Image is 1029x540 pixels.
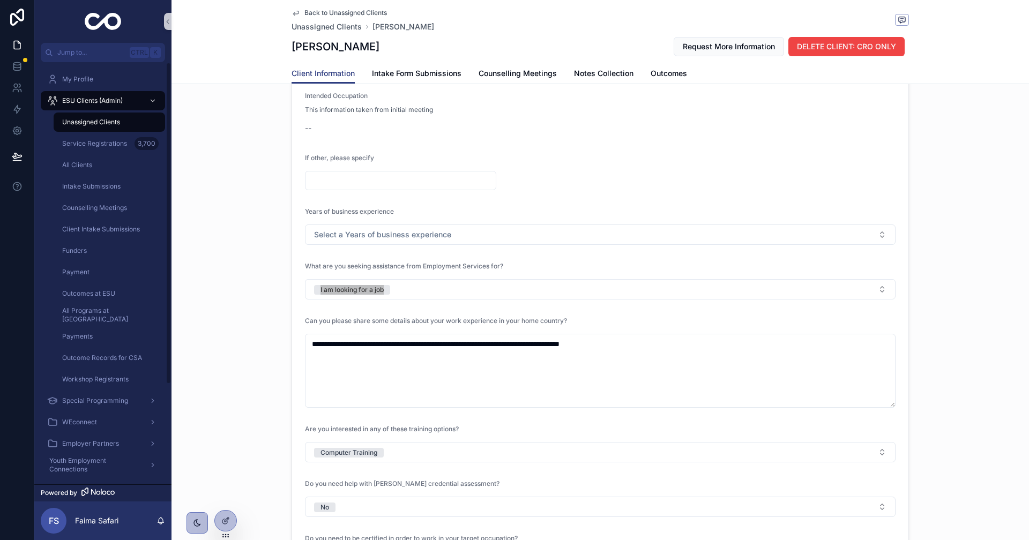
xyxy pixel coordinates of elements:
a: Outcome Records for CSA [54,348,165,367]
a: Back to Unassigned Clients [292,9,387,17]
span: Are you interested in any of these training options? [305,425,459,433]
a: [PERSON_NAME] [372,21,434,32]
a: Intake Submissions [54,177,165,196]
span: Intended Occupation [305,92,368,100]
a: My Profile [41,70,165,89]
span: Outcome Records for CSA [62,354,142,362]
button: Request More Information [674,37,784,56]
a: Employer Partners [41,434,165,453]
a: Unassigned Clients [54,112,165,132]
span: Notes Collection [574,68,633,79]
button: Select Button [305,442,896,462]
a: Funders [54,241,165,260]
span: Special Programming [62,396,128,405]
a: All Programs at [GEOGRAPHIC_DATA] [54,305,165,325]
span: Payments [62,332,93,341]
span: All Programs at [GEOGRAPHIC_DATA] [62,306,154,324]
span: Youth Employment Connections [49,456,140,474]
span: Back to Unassigned Clients [304,9,387,17]
span: Counselling Meetings [62,204,127,212]
div: No [320,502,329,512]
span: ESU Clients (Admin) [62,96,123,105]
a: Counselling Meetings [479,64,557,85]
span: Outcomes [651,68,687,79]
span: All Clients [62,161,92,169]
div: I am looking for a job [320,285,384,295]
a: Notes Collection [574,64,633,85]
span: Client Information [292,68,355,79]
a: Counselling Meetings [54,198,165,217]
a: Outcomes at ESU [54,284,165,303]
span: Powered by [41,489,77,497]
button: Unselect COMPUTER_TRAINING [314,447,384,457]
span: Jump to... [57,48,125,57]
span: -- [305,123,311,133]
span: Service Registrations [62,139,127,148]
a: All Clients [54,155,165,175]
span: Unassigned Clients [62,118,120,126]
h1: [PERSON_NAME] [292,39,379,54]
span: Workshop Registrants [62,375,129,384]
a: Outcomes [651,64,687,85]
div: scrollable content [34,62,171,484]
img: App logo [85,13,122,30]
a: Client Information [292,64,355,84]
a: Workshop Registrants [54,370,165,389]
span: Employer Partners [62,439,119,448]
span: Intake Submissions [62,182,121,191]
span: Payment [62,268,90,276]
a: WEconnect [41,412,165,432]
span: This information taken from initial meeting [305,106,433,114]
a: Special Programming [41,391,165,410]
a: Unassigned Clients [292,21,362,32]
span: K [151,48,160,57]
p: Faima Safari [75,515,118,526]
span: Intake Form Submissions [372,68,461,79]
span: If other, please specify [305,154,374,162]
span: Request More Information [683,41,775,52]
span: Counselling Meetings [479,68,557,79]
a: Youth Employment Connections [41,455,165,475]
span: WEconnect [62,418,97,426]
span: Select a Years of business experience [314,229,451,240]
button: DELETE CLIENT: CRO ONLY [788,37,905,56]
span: Can you please share some details about your work experience in your home country? [305,317,567,325]
span: Do you need help with [PERSON_NAME] credential assessment? [305,479,499,487]
div: 3,700 [135,137,159,150]
span: Years of business experience [305,207,394,215]
span: Client Intake Submissions [62,225,140,234]
span: Ctrl [130,47,149,58]
span: FS [49,514,59,527]
a: Client Intake Submissions [54,220,165,239]
a: Intake Form Submissions [372,64,461,85]
span: Funders [62,246,87,255]
button: Select Button [305,224,896,245]
button: Jump to...CtrlK [41,43,165,62]
button: Select Button [305,279,896,299]
a: Service Registrations3,700 [54,134,165,153]
a: Powered by [34,484,171,501]
a: ESU Clients (Admin) [41,91,165,110]
a: Payments [54,327,165,346]
span: What are you seeking assistance from Employment Services for? [305,262,503,270]
div: Computer Training [320,448,377,457]
button: Select Button [305,497,896,517]
span: My Profile [62,75,93,84]
a: Payment [54,262,165,282]
button: Unselect I_AM_LOOKING_FOR_A_JOB [314,284,390,295]
span: Outcomes at ESU [62,289,115,298]
span: DELETE CLIENT: CRO ONLY [797,41,896,52]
